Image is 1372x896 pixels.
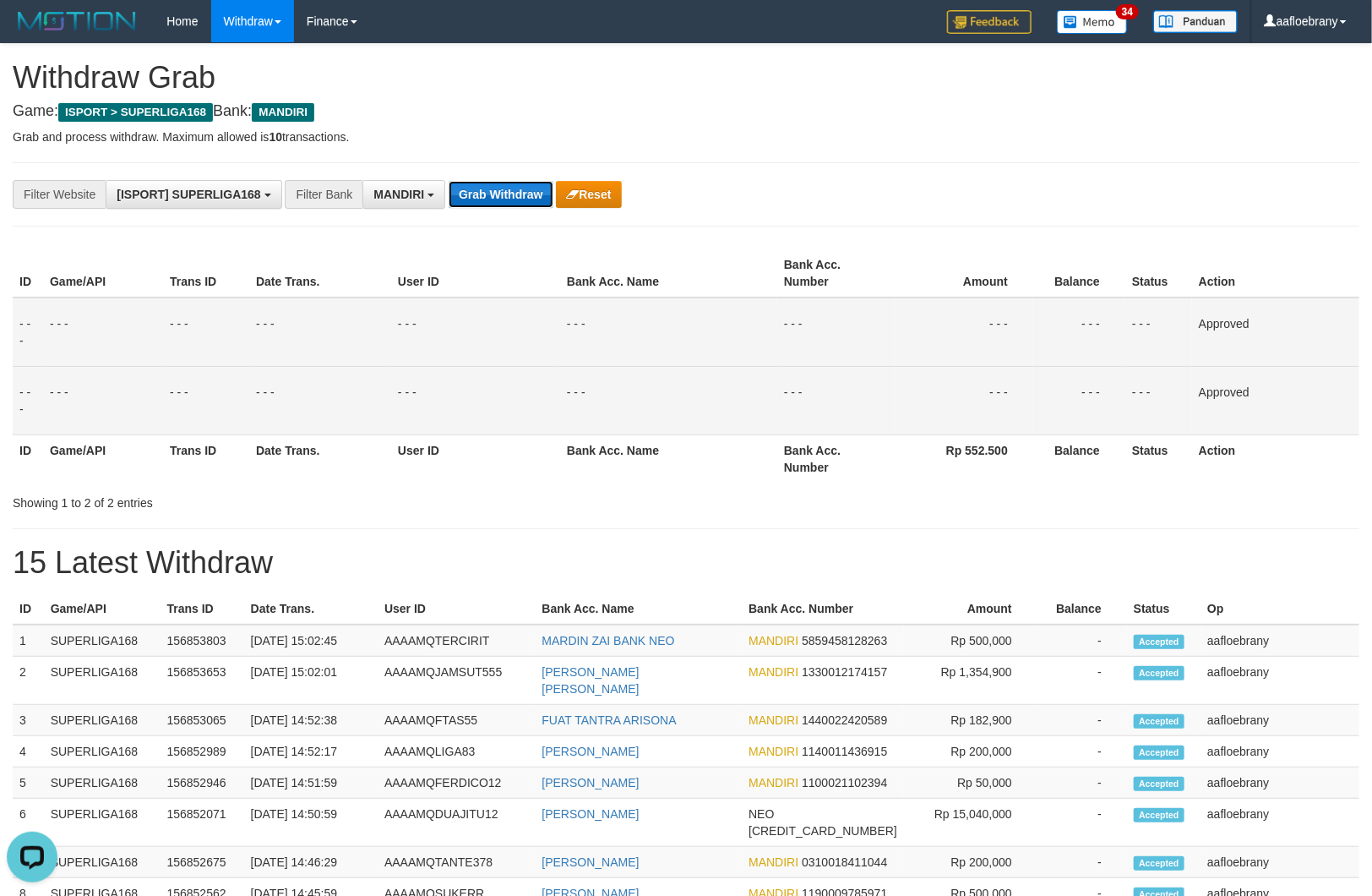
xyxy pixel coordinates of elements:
[1037,847,1127,878] td: -
[269,130,282,144] strong: 10
[58,103,213,122] span: ISPORT > SUPERLIGA168
[378,657,535,705] td: AAAAMQJAMSUT555
[362,180,445,209] button: MANDIRI
[285,180,362,209] div: Filter Bank
[1125,366,1192,434] td: - - -
[13,434,43,483] th: ID
[13,488,559,511] div: Showing 1 to 2 of 2 entries
[802,634,887,647] span: Copy 5859458128263 to clipboard
[1192,366,1359,434] td: Approved
[13,180,106,209] div: Filter Website
[163,434,249,483] th: Trans ID
[1200,799,1359,847] td: aafloebrany
[244,705,378,736] td: [DATE] 14:52:38
[252,103,314,122] span: MANDIRI
[904,657,1037,705] td: Rp 1,354,900
[13,736,44,768] td: 4
[777,366,895,434] td: - - -
[378,593,535,625] th: User ID
[378,705,535,736] td: AAAAMQFTAS55
[1134,714,1184,729] span: Accepted
[1134,777,1184,791] span: Accepted
[1134,808,1184,822] span: Accepted
[163,298,249,367] td: - - -
[13,768,44,799] td: 5
[1125,298,1192,367] td: - - -
[1200,705,1359,736] td: aafloebrany
[163,249,249,298] th: Trans ID
[244,847,378,878] td: [DATE] 14:46:29
[1125,434,1192,483] th: Status
[378,799,535,847] td: AAAAMQDUAJITU12
[161,705,244,736] td: 156853065
[43,298,163,367] td: - - -
[1200,657,1359,705] td: aafloebrany
[895,366,1033,434] td: - - -
[244,799,378,847] td: [DATE] 14:50:59
[542,634,674,647] a: MARDIN ZAI BANK NEO
[13,366,43,434] td: - - -
[13,799,44,847] td: 6
[13,61,1359,95] h1: Withdraw Grab
[895,249,1033,298] th: Amount
[44,799,161,847] td: SUPERLIGA168
[249,249,391,298] th: Date Trans.
[1153,10,1238,33] img: panduan.png
[542,713,676,727] a: FUAT TANTRA ARISONA
[44,736,161,768] td: SUPERLIGA168
[542,665,639,696] a: [PERSON_NAME] [PERSON_NAME]
[161,657,244,705] td: 156853653
[13,128,1359,145] p: Grab and process withdraw. Maximum allowed is transactions.
[13,593,44,625] th: ID
[560,249,777,298] th: Bank Acc. Name
[244,768,378,799] td: [DATE] 14:51:59
[44,657,161,705] td: SUPERLIGA168
[1116,4,1139,19] span: 34
[13,249,43,298] th: ID
[895,298,1033,367] td: - - -
[161,625,244,657] td: 156853803
[1200,768,1359,799] td: aafloebrany
[802,855,887,869] span: Copy 0310018411044 to clipboard
[1037,736,1127,768] td: -
[542,776,639,789] a: [PERSON_NAME]
[1192,298,1359,367] td: Approved
[904,625,1037,657] td: Rp 500,000
[391,434,560,483] th: User ID
[542,807,639,821] a: [PERSON_NAME]
[749,745,798,758] span: MANDIRI
[378,736,535,768] td: AAAAMQLIGA83
[44,847,161,878] td: SUPERLIGA168
[904,736,1037,768] td: Rp 200,000
[1134,666,1184,680] span: Accepted
[749,665,798,679] span: MANDIRI
[749,807,774,821] span: NEO
[13,705,44,736] td: 3
[391,249,560,298] th: User ID
[1200,625,1359,657] td: aafloebrany
[13,657,44,705] td: 2
[7,7,57,57] button: Open LiveChat chat widget
[13,625,44,657] td: 1
[749,776,798,789] span: MANDIRI
[249,366,391,434] td: - - -
[13,103,1359,120] h4: Game: Bank:
[777,298,895,367] td: - - -
[244,736,378,768] td: [DATE] 14:52:17
[904,593,1037,625] th: Amount
[947,10,1032,34] img: Feedback.jpg
[44,593,161,625] th: Game/API
[44,625,161,657] td: SUPERLIGA168
[244,657,378,705] td: [DATE] 15:02:01
[163,366,249,434] td: - - -
[1033,249,1125,298] th: Balance
[1200,736,1359,768] td: aafloebrany
[13,8,141,34] img: MOTION_logo.png
[802,713,887,727] span: Copy 1440022420589 to clipboard
[904,847,1037,878] td: Rp 200,000
[749,824,897,838] span: Copy 5859457140486971 to clipboard
[43,249,163,298] th: Game/API
[244,593,378,625] th: Date Trans.
[161,847,244,878] td: 156852675
[1057,10,1128,34] img: Button%20Memo.svg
